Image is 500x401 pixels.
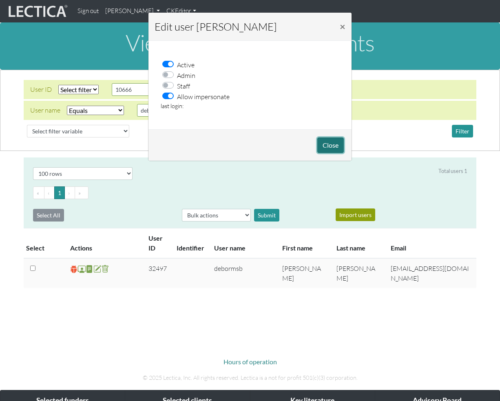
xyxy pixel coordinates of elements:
[177,70,195,80] label: Admin
[317,137,344,153] button: Close
[161,102,339,111] p: last login:
[177,59,195,70] label: Active
[340,20,345,32] span: ×
[333,15,352,38] button: Close
[177,91,230,102] label: Allow impersonate
[177,80,190,91] label: Staff
[155,19,277,34] h5: Edit user [PERSON_NAME]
